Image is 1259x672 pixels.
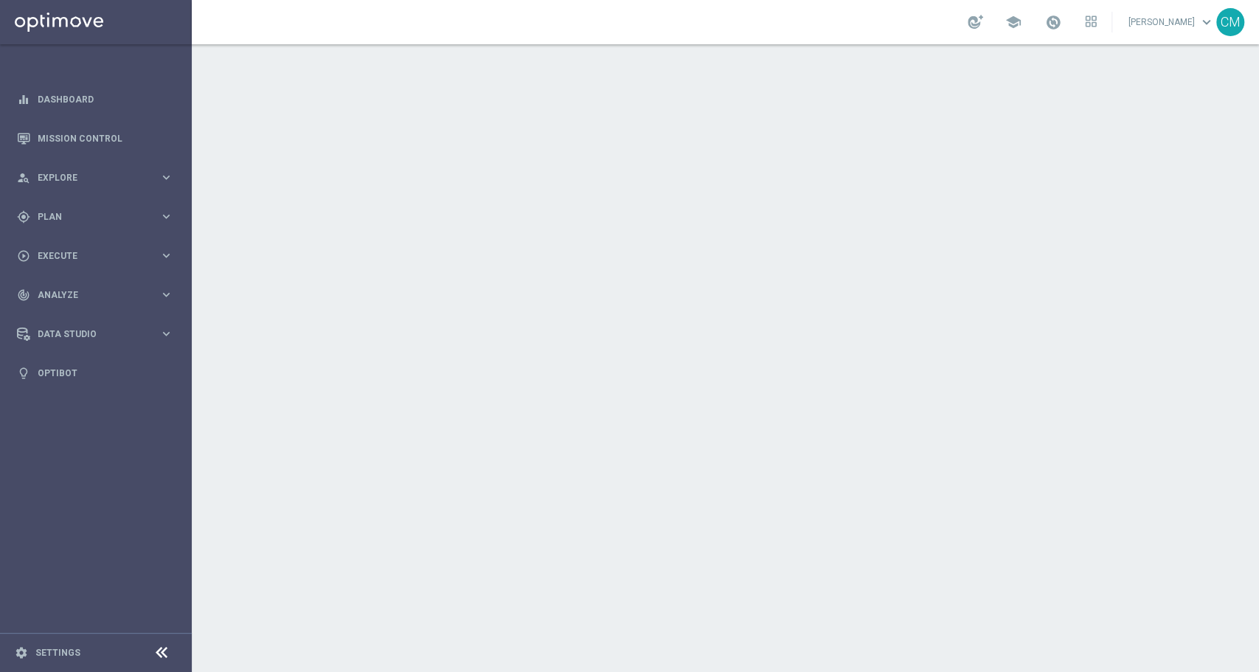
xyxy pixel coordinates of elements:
i: keyboard_arrow_right [159,170,173,184]
div: Dashboard [17,80,173,119]
span: Analyze [38,291,159,299]
i: person_search [17,171,30,184]
div: Explore [17,171,159,184]
span: school [1005,14,1022,30]
span: Explore [38,173,159,182]
i: play_circle_outline [17,249,30,263]
div: Execute [17,249,159,263]
div: CM [1216,8,1244,36]
a: Settings [35,648,80,657]
a: Optibot [38,353,173,392]
button: lightbulb Optibot [16,367,174,379]
button: play_circle_outline Execute keyboard_arrow_right [16,250,174,262]
i: equalizer [17,93,30,106]
button: gps_fixed Plan keyboard_arrow_right [16,211,174,223]
i: lightbulb [17,367,30,380]
a: [PERSON_NAME]keyboard_arrow_down [1127,11,1216,33]
button: Data Studio keyboard_arrow_right [16,328,174,340]
i: keyboard_arrow_right [159,327,173,341]
i: keyboard_arrow_right [159,209,173,224]
div: Plan [17,210,159,224]
span: Plan [38,212,159,221]
span: Execute [38,252,159,260]
i: settings [15,646,28,659]
i: gps_fixed [17,210,30,224]
span: Data Studio [38,330,159,339]
i: track_changes [17,288,30,302]
a: Dashboard [38,80,173,119]
span: keyboard_arrow_down [1199,14,1215,30]
i: keyboard_arrow_right [159,249,173,263]
div: Data Studio [17,328,159,341]
button: equalizer Dashboard [16,94,174,105]
div: Optibot [17,353,173,392]
div: Mission Control [17,119,173,158]
a: Mission Control [38,119,173,158]
i: keyboard_arrow_right [159,288,173,302]
button: track_changes Analyze keyboard_arrow_right [16,289,174,301]
button: Mission Control [16,133,174,145]
div: Analyze [17,288,159,302]
button: person_search Explore keyboard_arrow_right [16,172,174,184]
